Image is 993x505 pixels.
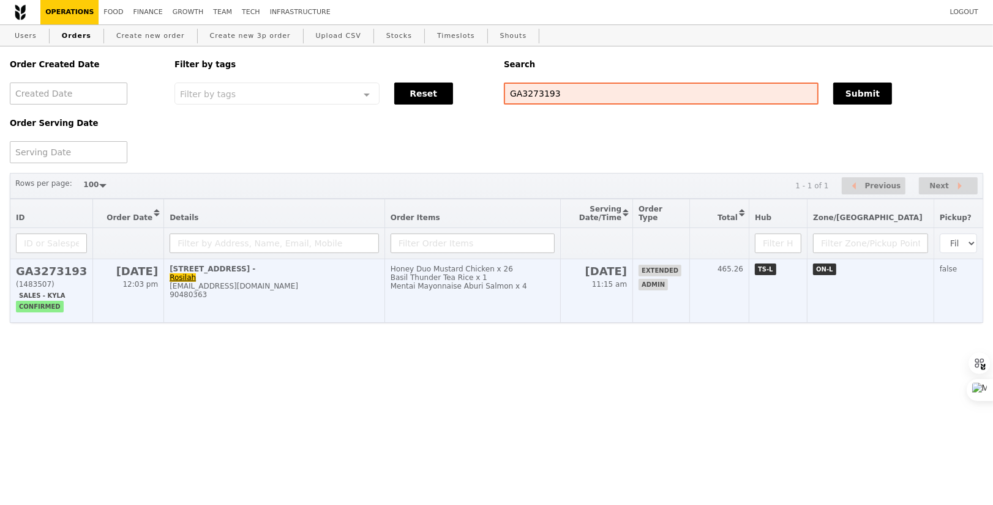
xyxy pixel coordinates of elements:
[170,273,196,282] a: Rosilah
[919,177,978,195] button: Next
[755,213,771,222] span: Hub
[639,279,668,290] span: admin
[639,205,662,222] span: Order Type
[174,60,489,69] h5: Filter by tags
[391,265,555,273] div: Honey Duo Mustard Chicken x 26
[16,213,24,222] span: ID
[940,213,972,222] span: Pickup?
[16,280,87,289] div: (1483507)
[205,25,296,47] a: Create new 3p order
[929,179,949,193] span: Next
[813,234,928,253] input: Filter Zone/Pickup Point
[795,182,828,190] div: 1 - 1 of 1
[10,60,160,69] h5: Order Created Date
[170,282,379,290] div: [EMAIL_ADDRESS][DOMAIN_NAME]
[566,265,628,278] h2: [DATE]
[495,25,532,47] a: Shouts
[16,290,69,301] span: Sales - Kyla
[122,280,158,289] span: 12:03 pm
[592,280,627,289] span: 11:15 am
[16,301,64,312] span: confirmed
[833,83,892,105] button: Submit
[10,25,42,47] a: Users
[394,83,453,105] button: Reset
[391,273,555,282] div: Basil Thunder Tea Rice x 1
[842,177,905,195] button: Previous
[504,60,983,69] h5: Search
[10,141,127,163] input: Serving Date
[755,234,801,253] input: Filter Hub
[381,25,417,47] a: Stocks
[755,264,776,275] span: TS-L
[170,234,379,253] input: Filter by Address, Name, Email, Mobile
[16,265,87,278] h2: GA3273193
[639,265,681,276] span: extended
[940,265,957,273] span: false
[16,234,87,253] input: ID or Salesperson name
[57,25,96,47] a: Orders
[15,4,26,20] img: Grain logo
[504,83,819,105] input: Search any field
[391,234,555,253] input: Filter Order Items
[170,290,379,299] div: 90480363
[170,213,198,222] span: Details
[311,25,366,47] a: Upload CSV
[865,179,901,193] span: Previous
[432,25,479,47] a: Timeslots
[391,282,555,290] div: Mentai Mayonnaise Aburi Salmon x 4
[170,265,379,273] div: [STREET_ADDRESS] -
[99,265,158,278] h2: [DATE]
[111,25,190,47] a: Create new order
[15,177,72,190] label: Rows per page:
[10,83,127,105] input: Created Date
[813,213,923,222] span: Zone/[GEOGRAPHIC_DATA]
[180,88,236,99] span: Filter by tags
[10,119,160,128] h5: Order Serving Date
[813,264,836,275] span: ON-L
[391,213,440,222] span: Order Items
[718,265,743,273] span: 465.26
